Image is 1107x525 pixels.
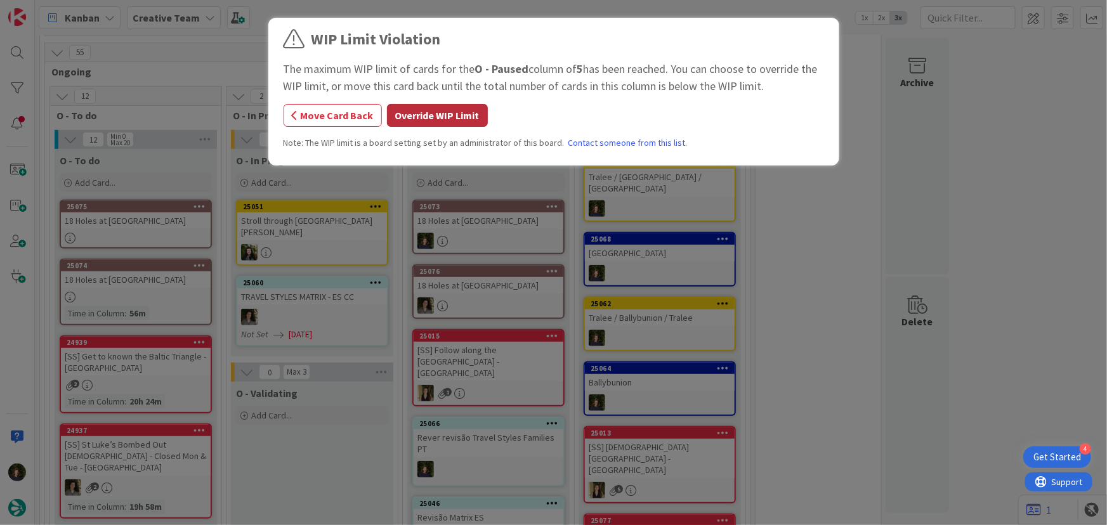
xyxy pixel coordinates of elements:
button: Move Card Back [284,104,382,127]
a: Contact someone from this list. [568,136,688,150]
div: Get Started [1033,451,1081,463]
b: O - Paused [475,62,529,76]
span: Support [27,2,58,17]
div: Note: The WIP limit is a board setting set by an administrator of this board. [284,136,824,150]
div: WIP Limit Violation [311,28,441,51]
b: 5 [577,62,584,76]
div: Open Get Started checklist, remaining modules: 4 [1023,446,1091,468]
div: 4 [1080,443,1091,455]
div: The maximum WIP limit of cards for the column of has been reached. You can choose to override the... [284,60,824,94]
button: Override WIP Limit [387,104,488,127]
